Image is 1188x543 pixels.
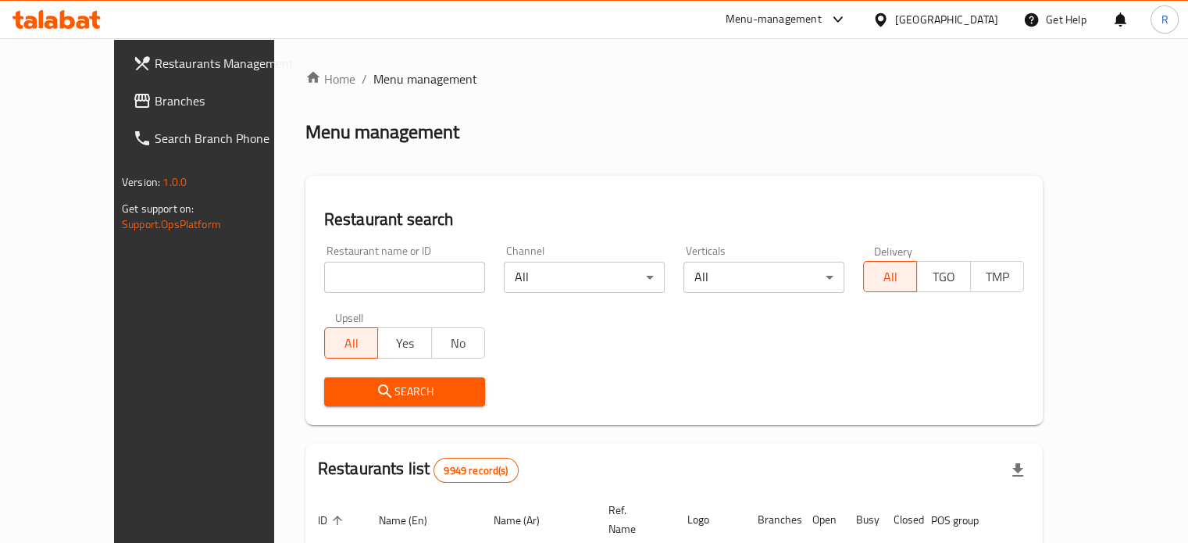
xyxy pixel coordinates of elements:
[870,266,911,288] span: All
[305,120,459,145] h2: Menu management
[683,262,844,293] div: All
[331,332,372,355] span: All
[324,262,485,293] input: Search for restaurant name or ID..
[931,511,999,530] span: POS group
[608,501,656,538] span: Ref. Name
[970,261,1024,292] button: TMP
[335,312,364,323] label: Upsell
[377,327,431,359] button: Yes
[874,245,913,256] label: Delivery
[438,332,479,355] span: No
[494,511,560,530] span: Name (Ar)
[120,45,312,82] a: Restaurants Management
[337,382,473,402] span: Search
[977,266,1018,288] span: TMP
[916,261,970,292] button: TGO
[431,327,485,359] button: No
[726,10,822,29] div: Menu-management
[324,377,485,406] button: Search
[155,91,300,110] span: Branches
[122,172,160,192] span: Version:
[305,70,355,88] a: Home
[122,198,194,219] span: Get support on:
[120,120,312,157] a: Search Branch Phone
[379,511,448,530] span: Name (En)
[324,208,1024,231] h2: Restaurant search
[923,266,964,288] span: TGO
[122,214,221,234] a: Support.OpsPlatform
[433,458,518,483] div: Total records count
[895,11,998,28] div: [GEOGRAPHIC_DATA]
[155,129,300,148] span: Search Branch Phone
[324,327,378,359] button: All
[155,54,300,73] span: Restaurants Management
[373,70,477,88] span: Menu management
[999,452,1036,489] div: Export file
[863,261,917,292] button: All
[305,70,1043,88] nav: breadcrumb
[362,70,367,88] li: /
[318,457,519,483] h2: Restaurants list
[434,463,517,478] span: 9949 record(s)
[384,332,425,355] span: Yes
[120,82,312,120] a: Branches
[1161,11,1168,28] span: R
[504,262,665,293] div: All
[162,172,187,192] span: 1.0.0
[318,511,348,530] span: ID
